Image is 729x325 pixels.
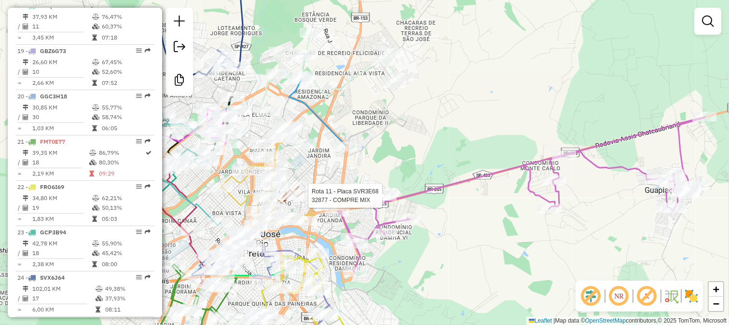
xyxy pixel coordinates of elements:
td: 09:29 [98,169,145,178]
td: 80,30% [98,158,145,167]
a: Zoom in [709,282,723,297]
td: 45,42% [101,248,150,258]
i: Distância Total [23,286,28,292]
td: 1,83 KM [32,214,92,224]
td: 18 [32,248,92,258]
td: 58,74% [101,112,150,122]
em: Opções [136,274,142,280]
td: 26,60 KM [32,57,92,67]
td: 07:18 [101,33,150,42]
i: Total de Atividades [23,250,28,256]
div: Atividade não roteirizada - SERV FESTA PALESTINA [262,173,287,182]
td: = [17,259,22,269]
a: Criar modelo [170,70,189,92]
td: 55,77% [101,103,150,112]
td: 06:05 [101,123,150,133]
td: 17 [32,294,95,303]
em: Rota exportada [145,93,151,99]
em: Rota exportada [145,48,151,54]
td: 86,79% [98,148,145,158]
em: Opções [136,184,142,190]
i: Total de Atividades [23,296,28,301]
td: = [17,78,22,88]
img: Exibir/Ocultar setores [684,288,699,304]
td: 52,60% [101,67,150,77]
i: % de utilização da cubagem [92,205,99,211]
td: = [17,305,22,314]
i: % de utilização da cubagem [92,69,99,75]
i: % de utilização do peso [92,59,99,65]
i: Distância Total [23,14,28,20]
span: + [713,283,719,295]
td: 11 [32,22,92,31]
td: 42,78 KM [32,239,92,248]
td: 55,90% [101,239,150,248]
td: 102,01 KM [32,284,95,294]
td: 18 [32,158,89,167]
td: 37,93 KM [32,12,92,22]
span: SVX6J64 [40,274,65,281]
span: Exibir deslocamento [579,284,603,308]
i: Tempo total em rota [92,35,97,41]
td: 60,37% [101,22,150,31]
i: % de utilização do peso [92,195,99,201]
span: 24 - [17,274,65,281]
em: Rota exportada [145,229,151,235]
td: = [17,169,22,178]
td: 08:00 [101,259,150,269]
span: 23 - [17,229,66,236]
em: Rota exportada [145,274,151,280]
td: 49,38% [105,284,151,294]
i: Distância Total [23,105,28,110]
td: 2,19 KM [32,169,89,178]
a: OpenStreetMap [585,317,626,324]
i: % de utilização do peso [89,150,96,156]
i: Tempo total em rota [92,125,97,131]
div: Atividade não roteirizada - MERC BOM JESUS [148,163,172,173]
td: / [17,294,22,303]
td: 76,47% [101,12,150,22]
td: 67,45% [101,57,150,67]
a: Exportar sessão [170,37,189,59]
td: 30,85 KM [32,103,92,112]
i: % de utilização da cubagem [96,296,103,301]
td: 39,35 KM [32,148,89,158]
i: Total de Atividades [23,69,28,75]
i: Distância Total [23,59,28,65]
a: Nova sessão e pesquisa [170,12,189,33]
td: 10 [32,67,92,77]
i: % de utilização da cubagem [92,250,99,256]
td: / [17,158,22,167]
td: 34,80 KM [32,193,92,203]
td: 2,38 KM [32,259,92,269]
i: Tempo total em rota [92,216,97,222]
td: / [17,22,22,31]
a: Zoom out [709,297,723,311]
i: Total de Atividades [23,205,28,211]
td: = [17,33,22,42]
td: 50,13% [101,203,150,213]
td: 19 [32,203,92,213]
span: 21 - [17,138,65,145]
td: 37,93% [105,294,151,303]
div: Map data © contributors,© 2025 TomTom, Microsoft [526,317,729,325]
span: FMT0E77 [40,138,65,145]
td: 62,21% [101,193,150,203]
i: % de utilização do peso [92,14,99,20]
i: Tempo total em rota [92,261,97,267]
i: Tempo total em rota [92,80,97,86]
span: − [713,298,719,310]
span: GBZ6G73 [40,47,66,54]
td: / [17,203,22,213]
span: FRO6I69 [40,183,64,190]
em: Opções [136,229,142,235]
span: | [553,317,555,324]
i: % de utilização da cubagem [89,160,96,165]
span: 22 - [17,183,64,190]
td: 08:11 [105,305,151,314]
i: Rota otimizada [146,150,152,156]
i: % de utilização do peso [96,286,103,292]
td: = [17,123,22,133]
span: GGC3H18 [40,93,67,100]
td: = [17,214,22,224]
